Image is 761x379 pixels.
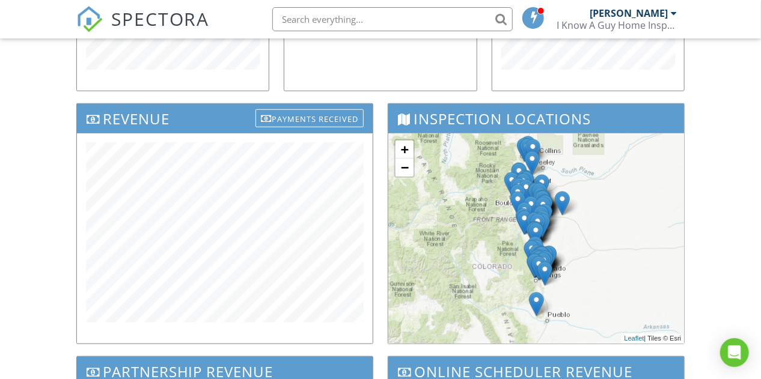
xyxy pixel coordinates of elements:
div: Payments Received [255,109,364,127]
div: I Know A Guy Home Inspections LLC [557,19,677,31]
a: Payments Received [255,107,364,127]
input: Search everything... [272,7,513,31]
h3: Revenue [77,104,373,133]
a: Zoom in [396,141,414,159]
div: [PERSON_NAME] [590,7,668,19]
h3: Inspection Locations [388,104,684,133]
div: | Tiles © Esri [622,333,685,344]
a: SPECTORA [76,16,210,41]
a: Leaflet [625,335,644,342]
img: The Best Home Inspection Software - Spectora [76,6,103,32]
div: Open Intercom Messenger [720,338,749,367]
span: SPECTORA [111,6,210,31]
a: Zoom out [396,159,414,177]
